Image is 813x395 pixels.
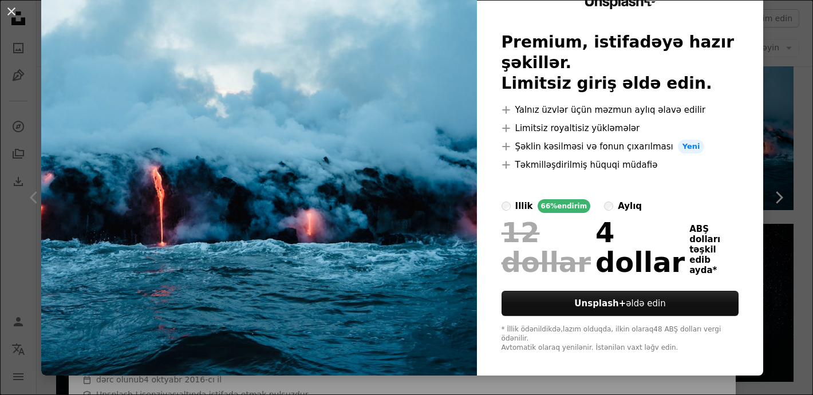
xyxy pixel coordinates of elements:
font: 66% [541,202,558,210]
input: aylıq [604,202,613,211]
font: endirim [557,202,587,210]
font: Premium, istifadəyə hazır şəkillər. [502,33,734,72]
font: Yeni [682,142,700,151]
font: Limitsiz giriş əldə edin. [502,74,712,93]
font: illik [515,201,533,211]
font: Avtomatik olaraq yenilənir. İstənilən vaxt ləğv edin. [502,343,678,351]
font: * İllik ödənildikdə, [502,325,563,333]
font: ayda [689,265,712,275]
font: Unsplash+ [574,298,626,309]
font: əldə edin [626,298,665,309]
font: 12 dollar [502,216,591,278]
font: lazım olduqda, ilkin olaraq [563,325,653,333]
font: Limitsiz royaltisiz yükləmələr [515,123,640,133]
font: Təkmilləşdirilmiş hüquqi müdafiə [515,160,658,170]
font: ABŞ dolları təşkil edib [689,224,720,265]
font: 4 dollar [595,216,685,278]
font: Şəklin kəsilməsi və fonun çıxarılması [515,141,673,152]
font: Yalnız üzvlər üçün məzmun aylıq əlavə edilir [515,105,706,115]
font: aylıq [618,201,642,211]
font: 48 ABŞ dolları vergi ödənilir. [502,325,721,342]
button: Unsplash+əldə edin [502,291,739,316]
input: illik66%endirim [502,202,511,211]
